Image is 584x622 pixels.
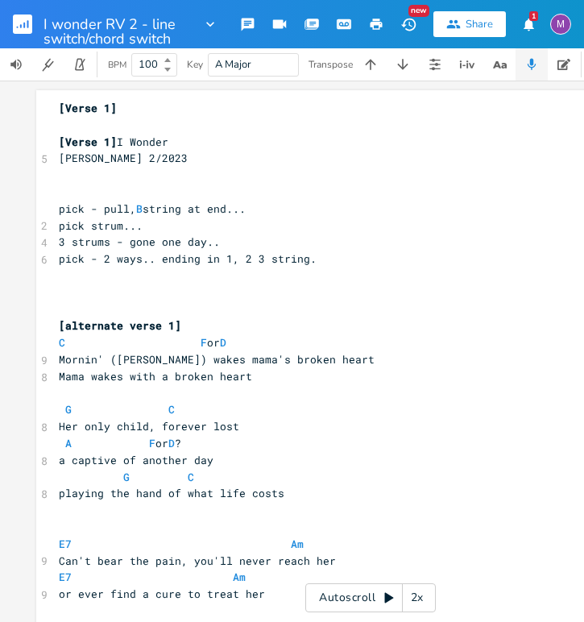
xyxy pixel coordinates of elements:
[59,436,181,450] span: or ?
[59,234,220,249] span: 3 strums - gone one day..
[550,14,571,35] div: melindameshad
[59,554,336,568] span: Can't bear the pain, you'll never reach her
[59,318,181,333] span: [alternate verse 1]
[59,335,291,350] span: or
[59,151,188,165] span: [PERSON_NAME] 2/2023
[188,470,194,484] span: C
[149,436,155,450] span: F
[466,17,493,31] div: Share
[59,453,213,467] span: a captive of another day
[201,335,207,350] span: F
[403,583,432,612] div: 2x
[59,335,65,350] span: C
[168,436,175,450] span: D
[108,60,126,69] div: BPM
[59,135,168,149] span: I Wonder
[59,537,72,551] span: E7
[59,570,72,584] span: E7
[65,436,72,450] span: A
[168,402,175,417] span: C
[43,17,196,31] span: I wonder RV 2 - line switch/chord switch
[59,587,265,601] span: or ever find a cure to treat her
[59,218,143,233] span: pick strum...
[59,101,117,115] span: [Verse 1]
[408,5,429,17] div: New
[529,11,538,21] div: 1
[215,57,251,72] span: A Major
[512,10,545,39] button: 1
[123,470,130,484] span: G
[220,335,226,350] span: D
[233,570,246,584] span: Am
[59,369,252,384] span: Mama wakes with a broken heart
[550,6,571,43] button: M
[433,11,506,37] button: Share
[59,352,375,367] span: Mornin' ([PERSON_NAME]) wakes mama's broken heart
[59,486,284,500] span: playing the hand of what life costs
[309,60,353,69] div: Transpose
[59,251,317,266] span: pick - 2 ways.. ending in 1, 2 3 string.
[291,537,304,551] span: Am
[59,419,239,433] span: Her only child, forever lost
[136,201,143,216] span: B
[392,10,425,39] button: New
[59,135,117,149] span: [Verse 1]
[59,201,246,216] span: pick - pull, string at end...
[305,583,436,612] div: Autoscroll
[65,402,72,417] span: G
[187,60,203,69] div: Key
